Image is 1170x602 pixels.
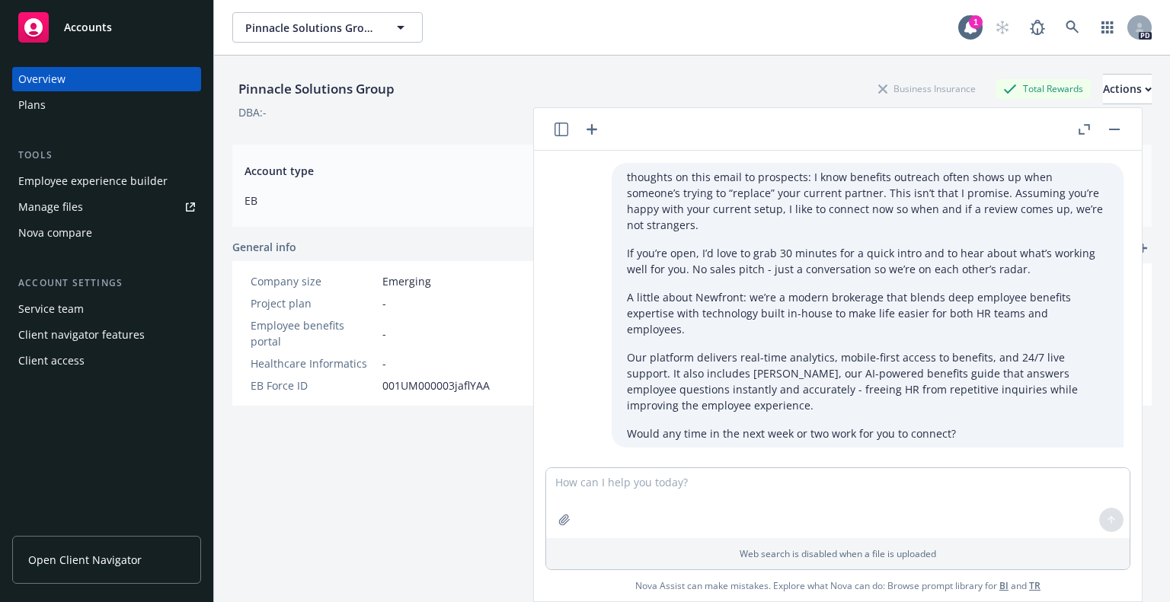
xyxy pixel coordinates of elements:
[382,295,386,311] span: -
[871,79,983,98] div: Business Insurance
[18,169,168,193] div: Employee experience builder
[382,377,490,393] span: 001UM000003jaflYAA
[627,425,1108,441] p: Would any time in the next week or two work for you to connect?
[232,12,423,43] button: Pinnacle Solutions Group
[18,93,46,117] div: Plans
[18,67,66,91] div: Overview
[1133,239,1152,257] a: add
[251,317,376,349] div: Employee benefits portal
[251,355,376,371] div: Healthcare Informatics
[12,349,201,373] a: Client access
[12,148,201,163] div: Tools
[1092,12,1123,43] a: Switch app
[12,297,201,321] a: Service team
[232,79,401,99] div: Pinnacle Solutions Group
[12,276,201,291] div: Account settings
[12,169,201,193] a: Employee experience builder
[382,355,386,371] span: -
[12,93,201,117] a: Plans
[382,326,386,342] span: -
[996,79,1091,98] div: Total Rewards
[1103,75,1152,104] div: Actions
[969,15,983,29] div: 1
[28,552,142,568] span: Open Client Navigator
[251,377,376,393] div: EB Force ID
[251,273,376,289] div: Company size
[627,169,1108,233] p: thoughts on this email to prospects: I know benefits outreach often shows up when someone’s tryin...
[1029,579,1041,592] a: TR
[12,221,201,245] a: Nova compare
[999,579,1009,592] a: BI
[18,297,84,321] div: Service team
[627,245,1108,277] p: If you’re open, I’d love to grab 30 minutes for a quick intro and to hear about what’s working we...
[18,221,92,245] div: Nova compare
[18,349,85,373] div: Client access
[12,6,201,49] a: Accounts
[245,163,673,179] span: Account type
[1057,12,1088,43] a: Search
[12,195,201,219] a: Manage files
[245,20,377,36] span: Pinnacle Solutions Group
[238,104,267,120] div: DBA: -
[627,289,1108,337] p: A little about Newfront: we’re a modern brokerage that blends deep employee benefits expertise wi...
[1103,74,1152,104] button: Actions
[382,273,431,289] span: Emerging
[987,12,1018,43] a: Start snowing
[1022,12,1053,43] a: Report a Bug
[12,323,201,347] a: Client navigator features
[555,547,1120,560] p: Web search is disabled when a file is uploaded
[251,295,376,311] div: Project plan
[635,570,1041,601] span: Nova Assist can make mistakes. Explore what Nova can do: Browse prompt library for and
[245,193,673,209] span: EB
[64,21,112,33] span: Accounts
[12,67,201,91] a: Overview
[18,195,83,219] div: Manage files
[232,239,296,255] span: General info
[627,349,1108,413] p: Our platform delivers real-time analytics, mobile-first access to benefits, and 24/7 live support...
[18,323,145,347] div: Client navigator features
